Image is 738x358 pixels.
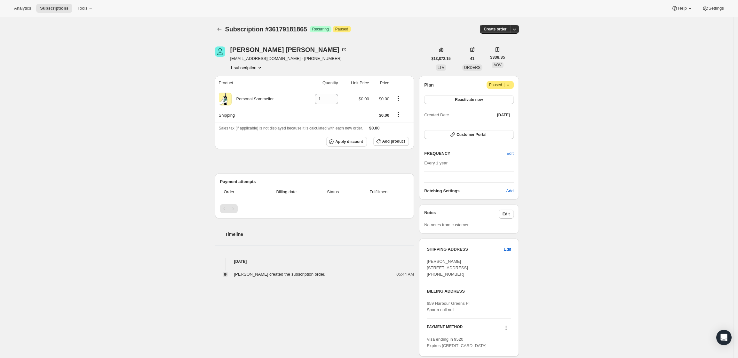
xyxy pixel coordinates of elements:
[373,137,409,146] button: Add product
[438,65,444,70] span: LTV
[220,204,409,213] nav: Pagination
[424,161,448,165] span: Every 1 year
[678,6,686,11] span: Help
[424,188,506,194] h6: Batching Settings
[503,148,517,159] button: Edit
[335,27,348,32] span: Paused
[427,288,511,295] h3: BILLING ADDRESS
[260,189,313,195] span: Billing date
[427,337,487,348] span: Visa ending in 9520 Expires [CREDIT_CARD_DATA]
[432,56,451,61] span: $13,872.15
[379,113,389,118] span: $0.00
[301,76,340,90] th: Quantity
[464,65,480,70] span: ORDERS
[506,150,513,157] span: Edit
[220,185,258,199] th: Order
[470,56,474,61] span: 41
[424,222,469,227] span: No notes from customer
[219,93,232,105] img: product img
[493,111,514,120] button: [DATE]
[353,189,405,195] span: Fulfillment
[215,108,301,122] th: Shipping
[427,301,470,312] span: 659 Harbour Greens Pl Sparta null null
[424,130,513,139] button: Customer Portal
[393,111,403,118] button: Shipping actions
[77,6,87,11] span: Tools
[424,82,434,88] h2: Plan
[215,258,414,265] h4: [DATE]
[504,246,511,253] span: Edit
[225,26,307,33] span: Subscription #36179181865
[424,95,513,104] button: Reactivate now
[500,244,515,254] button: Edit
[506,188,513,194] span: Add
[220,179,409,185] h2: Payment attempts
[326,137,367,146] button: Apply discount
[230,64,263,71] button: Product actions
[215,46,225,57] span: WALTER SIGGELKO
[312,27,329,32] span: Recurring
[494,63,502,67] span: AOV
[503,212,510,217] span: Edit
[455,97,483,102] span: Reactivate now
[14,6,31,11] span: Analytics
[456,132,486,137] span: Customer Portal
[716,330,732,345] div: Open Intercom Messenger
[232,96,274,102] div: Personal Sommelier
[499,210,514,219] button: Edit
[393,95,403,102] button: Product actions
[317,189,349,195] span: Status
[215,76,301,90] th: Product
[497,112,510,118] span: [DATE]
[424,150,506,157] h2: FREQUENCY
[427,246,504,253] h3: SHIPPING ADDRESS
[480,25,510,34] button: Create order
[234,272,325,277] span: [PERSON_NAME] created the subscription order.
[40,6,68,11] span: Subscriptions
[74,4,98,13] button: Tools
[371,76,391,90] th: Price
[10,4,35,13] button: Analytics
[230,46,347,53] div: [PERSON_NAME] [PERSON_NAME]
[466,54,478,63] button: 41
[396,271,414,278] span: 05:44 AM
[504,82,504,87] span: |
[340,76,371,90] th: Unit Price
[382,139,405,144] span: Add product
[428,54,455,63] button: $13,872.15
[427,259,468,277] span: [PERSON_NAME] [STREET_ADDRESS] [PHONE_NUMBER]
[215,25,224,34] button: Subscriptions
[369,126,380,130] span: $0.00
[225,231,414,237] h2: Timeline
[230,55,347,62] span: [EMAIL_ADDRESS][DOMAIN_NAME] · [PHONE_NUMBER]
[359,96,369,101] span: $0.00
[36,4,72,13] button: Subscriptions
[489,82,511,88] span: Paused
[424,112,449,118] span: Created Date
[379,96,389,101] span: $0.00
[668,4,697,13] button: Help
[427,324,463,333] h3: PAYMENT METHOD
[219,126,363,130] span: Sales tax (if applicable) is not displayed because it is calculated with each new order.
[502,186,517,196] button: Add
[484,27,506,32] span: Create order
[490,54,505,61] span: $338.35
[709,6,724,11] span: Settings
[698,4,728,13] button: Settings
[424,210,499,219] h3: Notes
[335,139,363,144] span: Apply discount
